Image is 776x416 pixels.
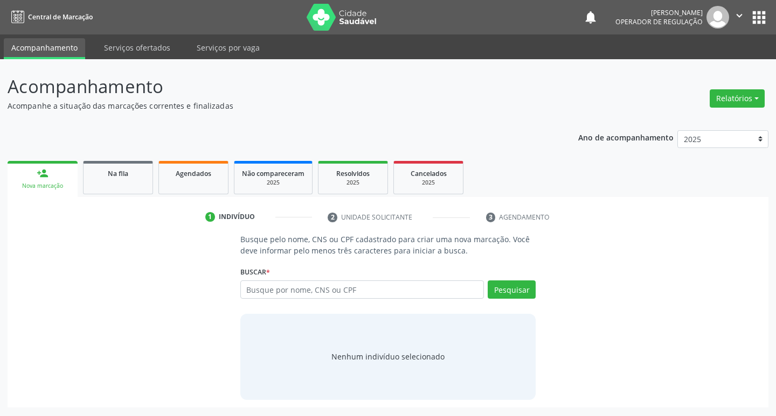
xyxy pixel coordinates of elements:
[205,212,215,222] div: 1
[240,264,270,280] label: Buscar
[488,280,536,299] button: Pesquisar
[242,179,304,187] div: 2025
[401,179,455,187] div: 2025
[8,8,93,26] a: Central de Marcação
[176,169,211,178] span: Agendados
[729,6,750,29] button: 
[583,10,598,25] button: notifications
[8,100,540,111] p: Acompanhe a situação das marcações correntes e finalizadas
[578,130,674,144] p: Ano de acompanhamento
[108,169,128,178] span: Na fila
[336,169,370,178] span: Resolvidos
[96,38,178,57] a: Serviços ofertados
[615,8,703,17] div: [PERSON_NAME]
[189,38,267,57] a: Serviços por vaga
[240,234,536,256] p: Busque pelo nome, CNS ou CPF cadastrado para criar uma nova marcação. Você deve informar pelo men...
[37,167,48,179] div: person_add
[326,179,380,187] div: 2025
[706,6,729,29] img: img
[8,73,540,100] p: Acompanhamento
[242,169,304,178] span: Não compareceram
[240,280,484,299] input: Busque por nome, CNS ou CPF
[615,17,703,26] span: Operador de regulação
[15,182,70,190] div: Nova marcação
[733,10,745,22] i: 
[411,169,447,178] span: Cancelados
[750,8,768,27] button: apps
[331,351,445,362] div: Nenhum indivíduo selecionado
[219,212,255,222] div: Indivíduo
[28,12,93,22] span: Central de Marcação
[4,38,85,59] a: Acompanhamento
[710,89,765,108] button: Relatórios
